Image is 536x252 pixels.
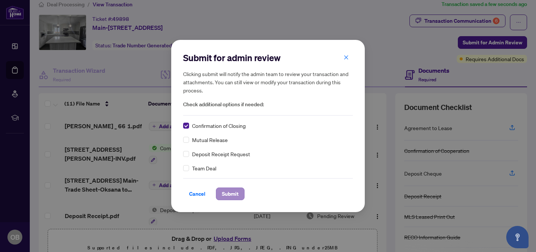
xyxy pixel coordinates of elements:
span: Team Deal [192,164,216,172]
span: Submit [222,188,239,200]
h5: Clicking submit will notify the admin team to review your transaction and attachments. You can st... [183,70,353,94]
button: Cancel [183,188,211,200]
button: Submit [216,188,245,200]
span: Mutual Release [192,136,228,144]
h2: Submit for admin review [183,52,353,64]
span: close [344,55,349,60]
span: Check additional options if needed: [183,100,353,109]
span: Cancel [189,188,205,200]
span: Confirmation of Closing [192,122,246,130]
span: Deposit Receipt Request [192,150,250,158]
button: Open asap [506,226,529,248]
